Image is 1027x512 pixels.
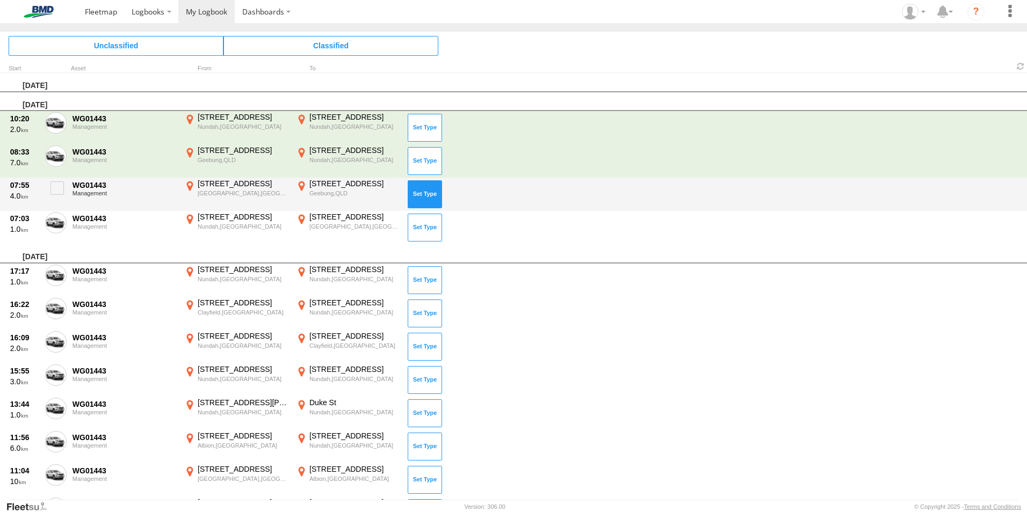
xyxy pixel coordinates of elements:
div: [STREET_ADDRESS] [198,298,288,308]
div: 08:54 [10,499,39,509]
div: 08:33 [10,147,39,157]
label: Click to View Event Location [294,398,402,429]
div: [STREET_ADDRESS] [309,212,400,222]
div: [STREET_ADDRESS] [198,265,288,274]
label: Click to View Event Location [294,112,402,143]
div: [STREET_ADDRESS] [309,464,400,474]
div: WG01443 [73,180,177,190]
div: [STREET_ADDRESS] [309,145,400,155]
div: 2.0 [10,125,39,134]
div: Clayfield,[GEOGRAPHIC_DATA] [309,342,400,349]
div: 16:22 [10,299,39,309]
div: 1.0 [10,277,39,287]
label: Click to View Event Location [183,431,290,462]
div: 10:20 [10,114,39,123]
div: [GEOGRAPHIC_DATA],[GEOGRAPHIC_DATA] [309,223,400,230]
i: ? [967,3,985,20]
div: Management [73,123,177,130]
label: Click to View Event Location [183,298,290,329]
div: Click to Sort [9,66,41,71]
div: [STREET_ADDRESS] [198,145,288,155]
div: To [294,66,402,71]
div: Nundah,[GEOGRAPHIC_DATA] [198,223,288,230]
span: Click to view Unclassified Trips [9,36,223,55]
div: Nundah,[GEOGRAPHIC_DATA] [309,309,400,316]
div: 4.0 [10,191,39,201]
button: Click to Set [408,147,442,175]
label: Click to View Event Location [294,145,402,177]
div: [STREET_ADDRESS] [309,331,400,341]
a: Terms and Conditions [964,503,1021,510]
div: WG01443 [73,147,177,157]
div: Management [73,223,177,230]
label: Click to View Event Location [183,212,290,243]
label: Click to View Event Location [294,212,402,243]
div: Management [73,276,177,282]
div: Geebung,QLD [198,156,288,164]
span: Click to view Classified Trips [223,36,438,55]
div: [STREET_ADDRESS] [198,498,288,507]
div: Management [73,190,177,196]
div: WG01443 [73,466,177,476]
label: Click to View Event Location [294,179,402,210]
img: bmd-logo.svg [11,6,67,18]
a: Visit our Website [6,501,55,512]
div: [STREET_ADDRESS] [309,298,400,308]
div: [STREET_ADDRESS] [309,364,400,374]
div: WG01443 [73,433,177,442]
div: 16:09 [10,333,39,342]
div: Albion,[GEOGRAPHIC_DATA] [198,442,288,449]
div: Nundah,[GEOGRAPHIC_DATA] [309,442,400,449]
div: WG01443 [73,366,177,376]
div: [STREET_ADDRESS] [198,364,288,374]
div: Nundah,[GEOGRAPHIC_DATA] [198,375,288,383]
div: Nundah,[GEOGRAPHIC_DATA] [198,342,288,349]
div: WG01443 [73,333,177,342]
div: 3.0 [10,377,39,386]
div: [STREET_ADDRESS] [198,179,288,188]
div: Management [73,442,177,449]
div: Management [73,309,177,316]
div: Nundah,[GEOGRAPHIC_DATA] [309,408,400,416]
button: Click to Set [408,333,442,361]
div: © Copyright 2025 - [914,503,1021,510]
div: WG01443 [73,399,177,409]
div: [STREET_ADDRESS][PERSON_NAME] [198,398,288,407]
div: From [183,66,290,71]
div: [STREET_ADDRESS] [309,112,400,122]
div: Nundah,[GEOGRAPHIC_DATA] [198,408,288,416]
div: 6.0 [10,443,39,453]
label: Click to View Event Location [183,398,290,429]
div: [STREET_ADDRESS] [309,265,400,274]
div: Nundah,[GEOGRAPHIC_DATA] [198,123,288,130]
div: Nundah,[GEOGRAPHIC_DATA] [198,275,288,283]
label: Click to View Event Location [294,265,402,296]
div: WG01443 [73,266,177,276]
div: 13:44 [10,399,39,409]
div: 17:17 [10,266,39,276]
button: Click to Set [408,299,442,327]
div: 07:55 [10,180,39,190]
div: WG01443 [73,299,177,309]
div: WG01443 [73,499,177,509]
button: Click to Set [408,366,442,394]
label: Click to View Event Location [294,464,402,495]
label: Click to View Event Location [294,364,402,396]
div: [STREET_ADDRESS] [198,212,288,222]
div: Management [73,157,177,163]
div: 7.0 [10,158,39,167]
div: [GEOGRAPHIC_DATA],[GEOGRAPHIC_DATA] [198,475,288,482]
div: Duke St [309,398,400,407]
div: WG01443 [73,214,177,223]
label: Click to View Event Location [294,431,402,462]
div: Version: 306.00 [465,503,505,510]
div: 2.0 [10,310,39,320]
div: Management [73,409,177,415]
div: 15:55 [10,366,39,376]
div: Geebung,QLD [309,189,400,197]
button: Click to Set [408,214,442,242]
div: [STREET_ADDRESS] [198,112,288,122]
div: [STREET_ADDRESS] [198,431,288,441]
button: Click to Set [408,266,442,294]
div: 11:56 [10,433,39,442]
